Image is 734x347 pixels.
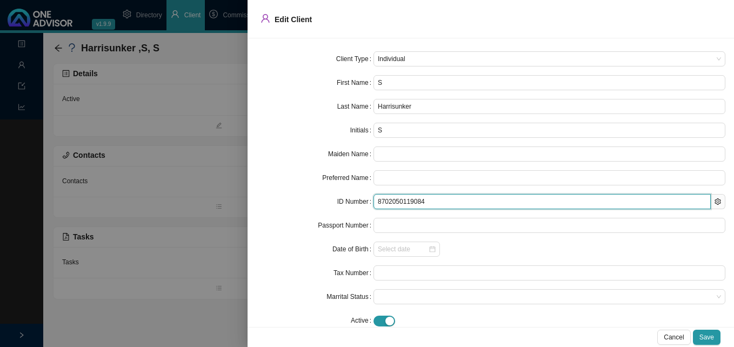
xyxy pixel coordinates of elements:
span: setting [715,198,721,205]
button: Save [693,330,720,345]
label: First Name [337,75,373,90]
span: user [261,14,270,23]
input: Select date [378,244,428,255]
span: Individual [378,52,721,66]
label: Active [351,313,373,328]
label: Initials [350,123,373,138]
label: ID Number [337,194,373,209]
label: Maiden Name [328,146,373,162]
label: Date of Birth [332,242,373,257]
label: Client Type [336,51,373,66]
label: Preferred Name [322,170,373,185]
span: Cancel [664,332,684,343]
span: Edit Client [275,15,312,24]
label: Tax Number [333,265,373,281]
label: Marrital Status [326,289,373,304]
label: Passport Number [318,218,373,233]
button: Cancel [657,330,690,345]
span: Save [699,332,714,343]
label: Last Name [337,99,373,114]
